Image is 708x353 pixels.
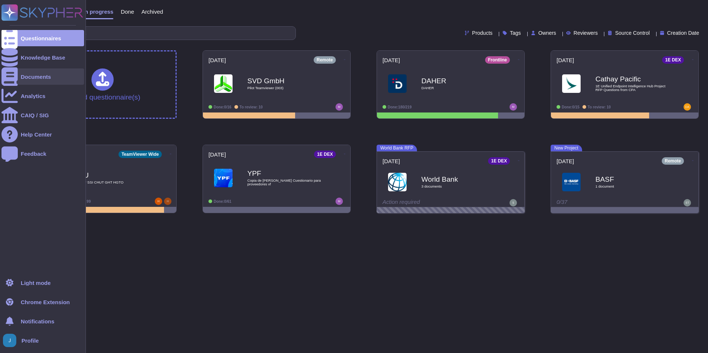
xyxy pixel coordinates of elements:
a: Analytics [1,88,84,104]
div: 1E DEX [488,157,510,165]
span: Done: 180/219 [388,105,412,109]
a: Feedback [1,145,84,162]
span: To review: 10 [588,105,611,109]
img: user [510,199,517,206]
span: New Project [551,145,582,151]
span: 0/37 [557,199,567,205]
input: Search by keywords [29,27,295,40]
span: 1 document [595,185,669,188]
span: 3 document s [421,185,495,188]
span: Pilot Teamviewer (003) [247,86,321,90]
img: user [335,198,343,205]
span: Creation Date [667,30,699,36]
img: Logo [388,173,407,191]
b: SVD GmbH [247,77,321,84]
div: Light mode [21,280,51,286]
span: DAHER [421,86,495,90]
div: Frontline [485,56,510,64]
div: Feedback [21,151,46,157]
span: In progress [83,9,113,14]
span: Copia de [PERSON_NAME] Cuestionario para proveedores vf [247,179,321,186]
div: Documents [21,74,51,80]
span: Archived [141,9,163,14]
span: Notifications [21,319,54,324]
img: Logo [562,173,581,191]
div: Knowledge Base [21,55,65,60]
div: Analytics [21,93,46,99]
span: Source Control [615,30,649,36]
span: Clausier SSI CHUT GHT HGTO [73,181,147,184]
div: CAIQ / SIG [21,112,49,118]
img: user [3,334,16,347]
img: user [684,103,691,111]
span: Done: 0/16 [214,105,231,109]
b: YPF [247,170,321,177]
img: user [684,199,691,206]
span: Tags [510,30,521,36]
a: CAIQ / SIG [1,107,84,123]
span: Products [472,30,492,36]
div: Chrome Extension [21,299,70,305]
b: Cathay Pacific [595,75,669,83]
img: Logo [562,74,581,93]
span: [DATE] [208,57,226,63]
b: CHU [73,172,147,179]
img: Logo [388,74,407,93]
span: Action required [383,199,420,205]
img: Logo [214,74,233,93]
div: TeamViewer Wide [118,151,162,158]
div: Help Center [21,132,52,137]
span: [DATE] [383,158,400,164]
span: Done [121,9,134,14]
a: Knowledge Base [1,49,84,65]
span: 1E Unified Endpoint Intelligence Hub Project RFP Questions from CPA [595,84,669,91]
a: Documents [1,68,84,85]
img: Logo [214,169,233,187]
span: Done: 0/61 [214,199,231,204]
div: Questionnaires [21,36,61,41]
span: To review: 10 [240,105,263,109]
div: Upload questionnaire(s) [65,68,140,101]
b: DAHER [421,77,495,84]
a: Help Center [1,126,84,142]
img: user [164,198,171,205]
span: [DATE] [557,57,574,63]
b: BASF [595,176,669,183]
a: Questionnaires [1,30,84,46]
button: user [1,332,21,349]
span: World Bank RFP [377,145,417,151]
div: 1E DEX [662,56,684,64]
span: [DATE] [383,57,400,63]
div: Remote [662,157,684,165]
img: user [155,198,162,205]
span: [DATE] [557,158,574,164]
a: Chrome Extension [1,294,84,310]
img: user [510,103,517,111]
span: Profile [21,338,39,343]
b: World Bank [421,176,495,183]
span: Done: 0/15 [562,105,580,109]
div: 1E DEX [314,151,336,158]
span: Owners [538,30,556,36]
img: user [335,103,343,111]
span: Reviewers [574,30,598,36]
span: [DATE] [208,152,226,157]
div: Remote [314,56,336,64]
